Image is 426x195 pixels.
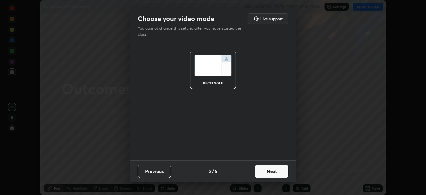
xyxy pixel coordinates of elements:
[209,168,211,175] h4: 2
[260,17,283,21] h5: Live support
[194,55,232,76] img: normalScreenIcon.ae25ed63.svg
[200,81,226,85] div: rectangle
[138,25,246,37] p: You cannot change this setting after you have started the class
[138,14,214,23] h2: Choose your video mode
[215,168,217,175] h4: 5
[212,168,214,175] h4: /
[255,165,288,178] button: Next
[138,165,171,178] button: Previous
